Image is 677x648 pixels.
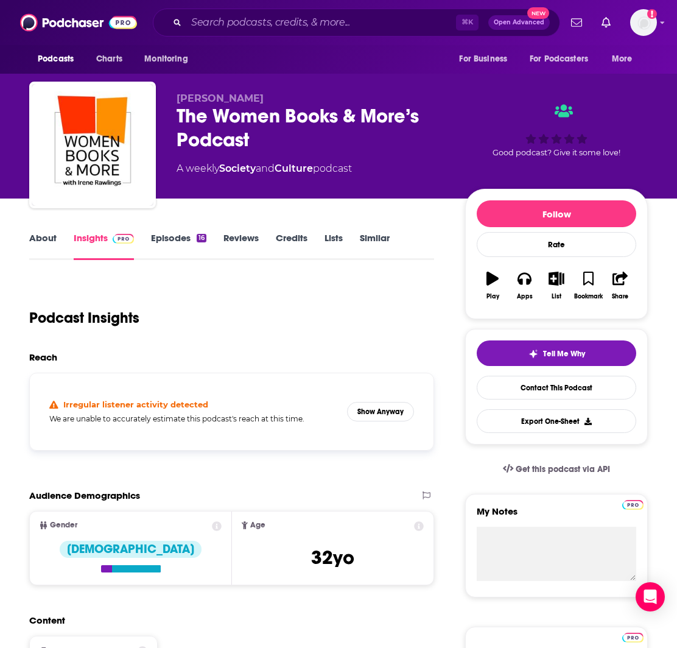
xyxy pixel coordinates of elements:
div: Good podcast? Give it some love! [465,93,648,168]
div: 16 [197,234,206,242]
img: User Profile [630,9,657,36]
a: Episodes16 [151,232,206,260]
h2: Content [29,615,424,626]
div: Bookmark [574,293,603,300]
span: [PERSON_NAME] [177,93,264,104]
button: Share [605,264,636,308]
span: ⌘ K [456,15,479,30]
h2: Audience Demographics [29,490,140,501]
button: open menu [29,48,89,71]
a: Pro website [622,631,644,643]
span: More [612,51,633,68]
h1: Podcast Insights [29,309,139,327]
a: Pro website [622,498,644,510]
span: New [527,7,549,19]
img: tell me why sparkle [528,349,538,359]
button: open menu [522,48,606,71]
span: 32 yo [311,546,354,569]
span: Tell Me Why [543,349,585,359]
div: Search podcasts, credits, & more... [153,9,560,37]
h5: We are unable to accurately estimate this podcast's reach at this time. [49,414,337,423]
a: Similar [360,232,390,260]
button: open menu [451,48,522,71]
button: Play [477,264,508,308]
img: The Women Books & More’s Podcast [32,84,153,206]
a: Culture [275,163,313,174]
button: Show profile menu [630,9,657,36]
button: Bookmark [572,264,604,308]
button: Show Anyway [347,402,414,421]
img: Podchaser Pro [113,234,134,244]
a: Show notifications dropdown [566,12,587,33]
a: Reviews [223,232,259,260]
div: Open Intercom Messenger [636,582,665,611]
button: Export One-Sheet [477,409,636,433]
span: Gender [50,521,77,529]
a: Lists [324,232,343,260]
label: My Notes [477,505,636,527]
button: Follow [477,200,636,227]
svg: Add a profile image [647,9,657,19]
span: For Business [459,51,507,68]
span: Charts [96,51,122,68]
a: Show notifications dropdown [597,12,616,33]
img: Podchaser - Follow, Share and Rate Podcasts [20,11,137,34]
span: Get this podcast via API [516,464,610,474]
a: Charts [88,48,130,71]
span: For Podcasters [530,51,588,68]
h4: Irregular listener activity detected [63,400,208,409]
button: Apps [508,264,540,308]
button: open menu [603,48,648,71]
span: Monitoring [144,51,188,68]
button: List [541,264,572,308]
h2: Reach [29,351,57,363]
span: Podcasts [38,51,74,68]
div: Play [486,293,499,300]
button: tell me why sparkleTell Me Why [477,340,636,366]
a: Society [219,163,256,174]
span: Age [250,521,265,529]
a: Get this podcast via API [493,454,620,484]
span: Open Advanced [494,19,544,26]
button: open menu [136,48,203,71]
img: Podchaser Pro [622,500,644,510]
div: [DEMOGRAPHIC_DATA] [60,541,202,558]
a: About [29,232,57,260]
div: Apps [517,293,533,300]
span: Logged in as CookbookCarrie [630,9,657,36]
div: List [552,293,561,300]
span: Good podcast? Give it some love! [493,148,620,157]
div: Rate [477,232,636,257]
a: Credits [276,232,307,260]
span: and [256,163,275,174]
div: Share [612,293,628,300]
img: Podchaser Pro [622,633,644,643]
a: InsightsPodchaser Pro [74,232,134,260]
input: Search podcasts, credits, & more... [186,13,456,32]
div: A weekly podcast [177,161,352,176]
a: Contact This Podcast [477,376,636,400]
button: Open AdvancedNew [488,15,550,30]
